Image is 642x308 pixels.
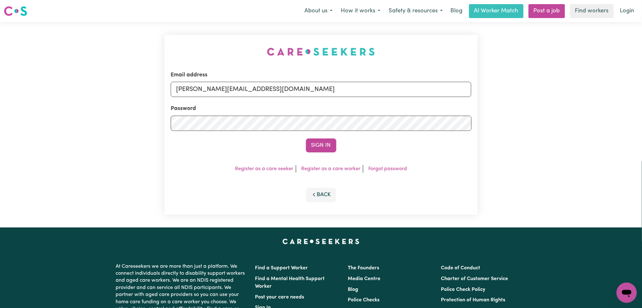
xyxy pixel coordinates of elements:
[368,166,407,171] a: Forgot password
[171,82,472,97] input: Email address
[570,4,614,18] a: Find workers
[171,71,207,79] label: Email address
[529,4,565,18] a: Post a job
[348,276,381,281] a: Media Centre
[4,5,27,17] img: Careseekers logo
[171,105,196,113] label: Password
[441,266,480,271] a: Code of Conduct
[441,287,485,292] a: Police Check Policy
[337,4,385,18] button: How it works
[301,166,360,171] a: Register as a care worker
[441,298,505,303] a: Protection of Human Rights
[255,266,308,271] a: Find a Support Worker
[255,295,304,300] a: Post your care needs
[283,239,359,244] a: Careseekers home page
[385,4,447,18] button: Safety & resources
[348,298,380,303] a: Police Checks
[306,188,336,202] button: Back
[255,276,325,289] a: Find a Mental Health Support Worker
[616,4,638,18] a: Login
[469,4,524,18] a: AI Worker Match
[4,4,27,18] a: Careseekers logo
[441,276,508,281] a: Charter of Customer Service
[447,4,467,18] a: Blog
[617,283,637,303] iframe: Button to launch messaging window
[300,4,337,18] button: About us
[348,287,359,292] a: Blog
[235,166,293,171] a: Register as a care seeker
[348,266,379,271] a: The Founders
[306,138,336,152] button: Sign In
